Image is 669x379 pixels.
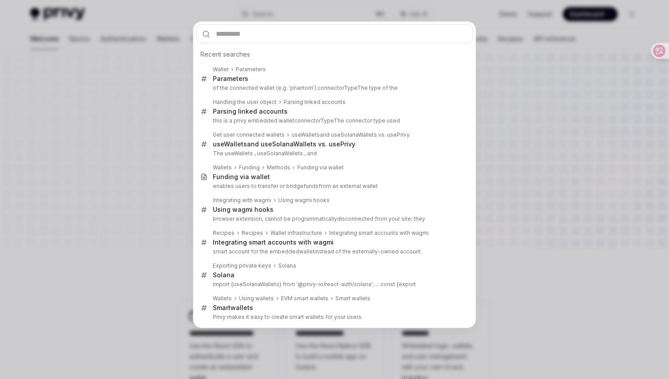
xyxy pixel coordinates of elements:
b: wallet [299,248,315,255]
div: Using wallets [239,295,274,302]
div: Parameters [236,66,266,73]
div: Solana [213,271,235,279]
div: Recipes [242,230,263,237]
div: Methods [267,164,290,171]
div: Funding via wallet [297,164,344,171]
div: Recipes [213,230,235,237]
div: Integrating smart accounts with wagmi [213,238,334,246]
div: Solana [278,262,296,269]
div: and useSolanaWallets vs. usePrivy [213,140,355,148]
span: Recent searches [200,50,250,59]
div: Parsing linked accounts [284,99,346,106]
div: Using wagmi hooks [278,197,330,204]
div: Get user connected wallets [213,131,285,138]
div: Wallets [213,295,232,302]
div: Smart wallets [335,295,370,302]
div: Funding [239,164,260,171]
div: Wallet [213,66,229,73]
div: Integrating smart accounts with wagmi [329,230,429,237]
p: The useWallets , useSolanaWallets , and [213,150,454,157]
div: wallets [213,304,253,312]
div: Using wagmi hooks [213,206,273,214]
div: and useSolanaWallets vs. usePrivy [292,131,410,138]
p: this is a privy embedded wallet The connector type used [213,117,454,124]
div: Integrating with wagmi [213,197,271,204]
p: enables users to transfer or bridge from an external wallet [213,183,454,190]
b: funds [304,183,319,189]
div: Wallet infrastructure [270,230,322,237]
div: Funding via wallet [213,173,270,181]
p: Privy makes it easy to create smart wallets for your users. [213,314,454,321]
div: Exporting private keys [213,262,271,269]
div: Handling the user object [213,99,277,106]
p: smart account for the embedded instead of the externally-owned account [213,248,454,255]
p: browser extension, cannot be programmatically ed from your site; they [213,215,454,222]
b: useWallets [292,131,320,138]
div: Parameters [213,75,248,83]
div: Wallets [213,164,232,171]
b: disconnect [337,215,366,222]
div: Parsing linked accounts [213,107,288,115]
b: connectorType [294,117,334,124]
b: useSolanaWallets [233,281,279,287]
b: Smart [213,304,231,311]
b: useWallets [213,140,247,148]
p: of the connected wallet (e.g. 'phantom'). The type of the [213,84,454,92]
b: connectorType [318,84,357,91]
p: import { } from '@privy-io/react-auth/solana'; ... const {export [213,281,454,288]
div: EVM smart wallets [281,295,328,302]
